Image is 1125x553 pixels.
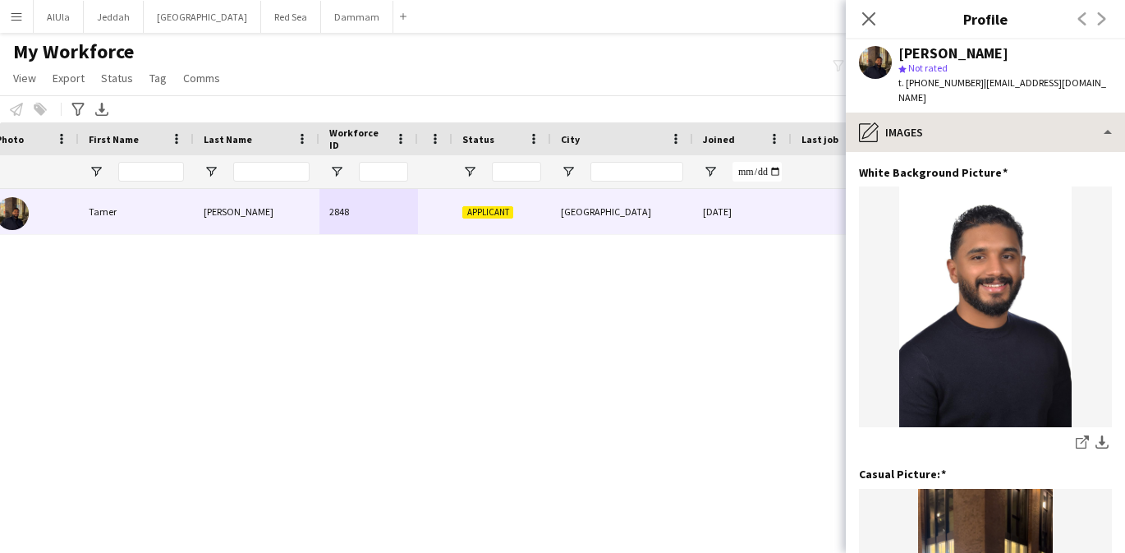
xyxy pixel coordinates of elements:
[846,8,1125,30] h3: Profile
[149,71,167,85] span: Tag
[261,1,321,33] button: Red Sea
[590,162,683,182] input: City Filter Input
[359,162,408,182] input: Workforce ID Filter Input
[143,67,173,89] a: Tag
[13,71,36,85] span: View
[204,133,252,145] span: Last Name
[46,67,91,89] a: Export
[846,113,1125,152] div: Images
[898,76,1106,104] span: | [EMAIL_ADDRESS][DOMAIN_NAME]
[89,133,139,145] span: First Name
[898,76,984,89] span: t. [PHONE_NUMBER]
[7,67,43,89] a: View
[79,189,194,234] div: Tamer
[859,165,1008,180] h3: White Background Picture
[859,187,1112,427] img: 56b7c429-370f-41ea-ac39-f508a6465323.jpeg
[329,127,388,151] span: Workforce ID
[908,62,948,74] span: Not rated
[462,164,477,179] button: Open Filter Menu
[233,162,310,182] input: Last Name Filter Input
[92,99,112,119] app-action-btn: Export XLSX
[703,133,735,145] span: Joined
[319,189,418,234] div: 2848
[859,467,946,482] h3: Casual Picture:
[492,162,541,182] input: Status Filter Input
[84,1,144,33] button: Jeddah
[13,39,134,64] span: My Workforce
[101,71,133,85] span: Status
[321,1,393,33] button: Dammam
[118,162,184,182] input: First Name Filter Input
[204,164,218,179] button: Open Filter Menu
[177,67,227,89] a: Comms
[183,71,220,85] span: Comms
[144,1,261,33] button: [GEOGRAPHIC_DATA]
[94,67,140,89] a: Status
[561,133,580,145] span: City
[898,46,1008,61] div: [PERSON_NAME]
[34,1,84,33] button: AlUla
[462,133,494,145] span: Status
[561,164,576,179] button: Open Filter Menu
[194,189,319,234] div: [PERSON_NAME]
[53,71,85,85] span: Export
[732,162,782,182] input: Joined Filter Input
[329,164,344,179] button: Open Filter Menu
[801,133,838,145] span: Last job
[693,189,792,234] div: [DATE]
[462,206,513,219] span: Applicant
[68,99,88,119] app-action-btn: Advanced filters
[89,164,103,179] button: Open Filter Menu
[551,189,693,234] div: [GEOGRAPHIC_DATA]
[703,164,718,179] button: Open Filter Menu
